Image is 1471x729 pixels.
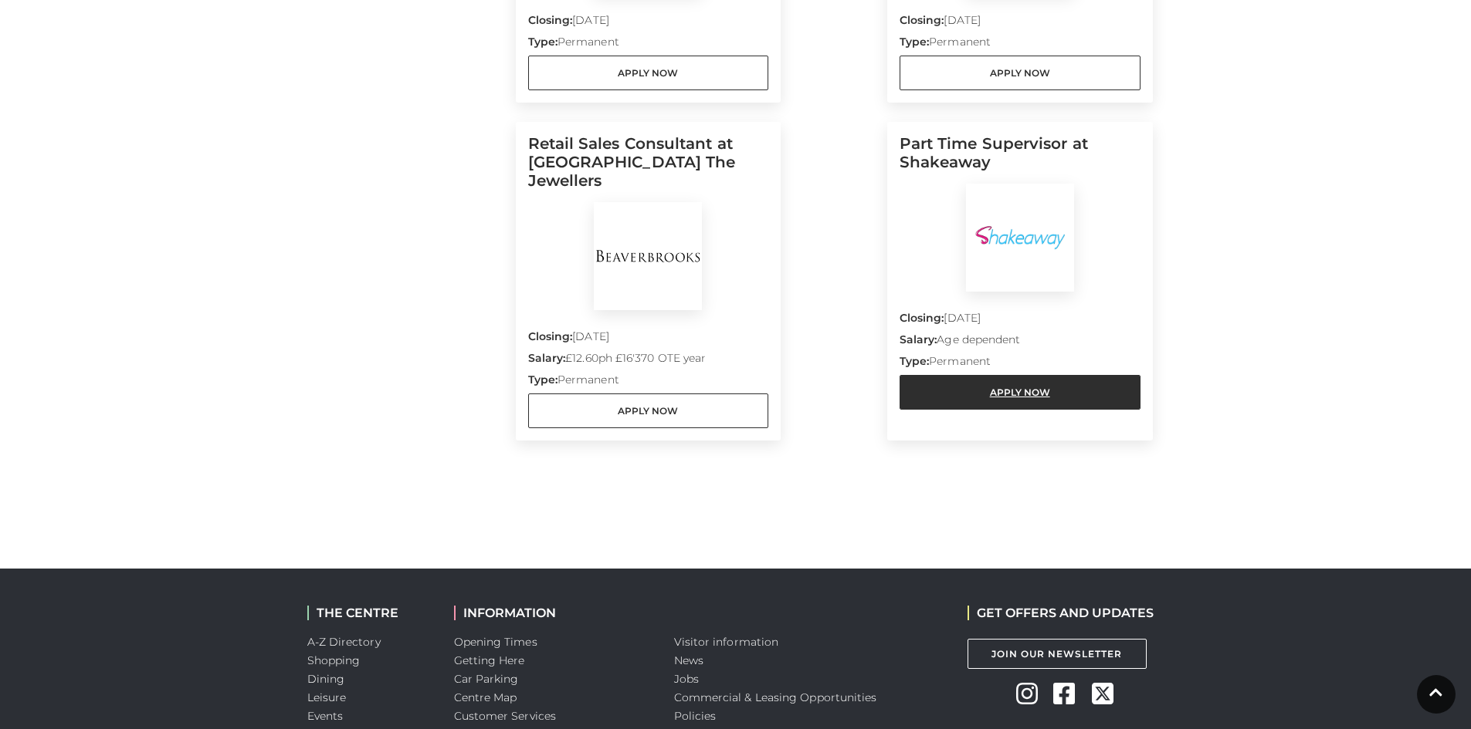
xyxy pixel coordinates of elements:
a: Shopping [307,653,361,667]
p: [DATE] [528,329,769,350]
strong: Closing: [528,13,573,27]
a: Leisure [307,690,347,704]
strong: Salary: [528,351,566,365]
a: Car Parking [454,672,519,686]
strong: Closing: [900,311,944,325]
p: [DATE] [528,12,769,34]
a: Centre Map [454,690,517,704]
p: [DATE] [900,12,1141,34]
h2: INFORMATION [454,606,651,620]
strong: Type: [528,373,558,386]
h2: GET OFFERS AND UPDATES [968,606,1154,620]
strong: Type: [900,354,929,368]
a: Customer Services [454,709,557,723]
a: News [674,653,703,667]
a: Visitor information [674,635,779,649]
a: Commercial & Leasing Opportunities [674,690,877,704]
p: Permanent [528,34,769,56]
a: Events [307,709,344,723]
p: Permanent [900,34,1141,56]
a: Apply Now [900,56,1141,90]
a: Opening Times [454,635,537,649]
a: A-Z Directory [307,635,381,649]
a: Apply Now [528,393,769,428]
h2: THE CENTRE [307,606,431,620]
a: Dining [307,672,345,686]
a: Apply Now [528,56,769,90]
strong: Closing: [900,13,944,27]
strong: Closing: [528,329,573,343]
strong: Type: [900,35,929,49]
h5: Retail Sales Consultant at [GEOGRAPHIC_DATA] The Jewellers [528,134,769,202]
p: [DATE] [900,310,1141,332]
a: Jobs [674,672,699,686]
img: Shakeaway [966,184,1074,292]
p: £12.60ph £16'370 OTE year [528,350,769,372]
h5: Part Time Supervisor at Shakeaway [900,134,1141,184]
img: BeaverBrooks The Jewellers [594,202,702,310]
strong: Salary: [900,332,937,346]
p: Permanent [900,353,1141,375]
a: Join Our Newsletter [968,639,1147,669]
p: Permanent [528,372,769,393]
a: Apply Now [900,375,1141,410]
p: Age dependent [900,332,1141,353]
a: Getting Here [454,653,525,667]
strong: Type: [528,35,558,49]
a: Policies [674,709,717,723]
